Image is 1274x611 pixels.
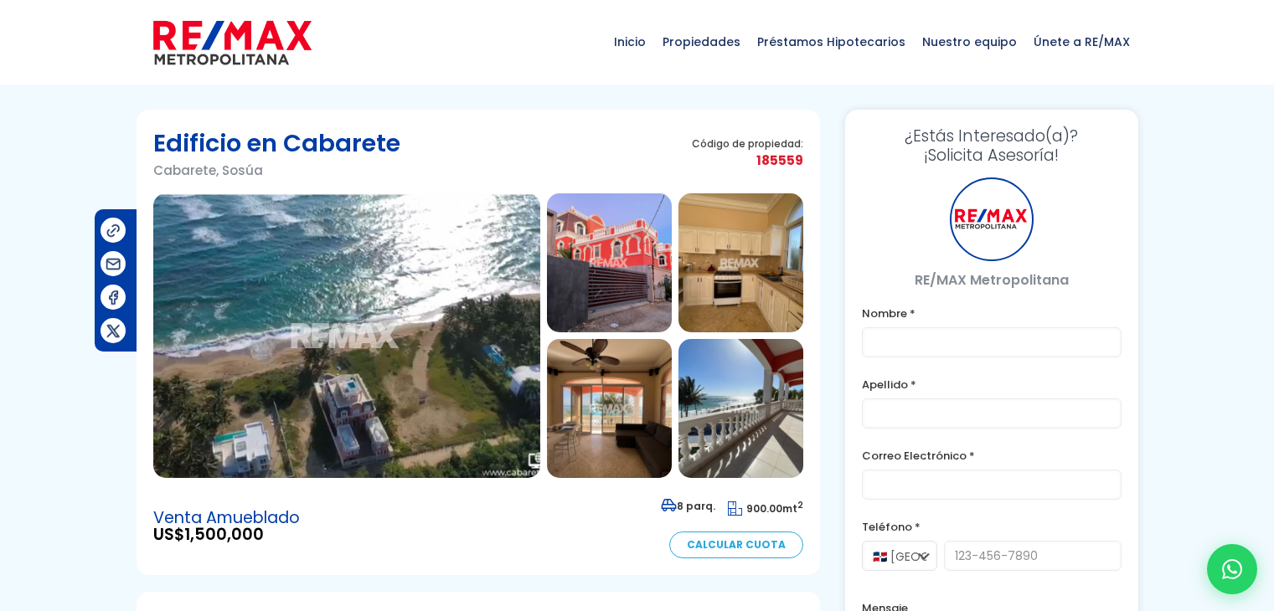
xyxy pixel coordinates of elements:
[153,193,540,478] img: Edificio en Cabarete
[950,177,1034,261] div: RE/MAX Metropolitana
[914,17,1025,67] span: Nuestro equipo
[105,255,122,273] img: Compartir
[105,322,122,340] img: Compartir
[862,126,1122,146] span: ¿Estás Interesado(a)?
[862,516,1122,537] label: Teléfono *
[547,339,672,478] img: Edificio en Cabarete
[692,150,803,171] span: 185559
[153,510,300,526] span: Venta Amueblado
[669,531,803,558] a: Calcular Cuota
[678,339,803,478] img: Edificio en Cabarete
[1025,17,1138,67] span: Únete a RE/MAX
[105,222,122,239] img: Compartir
[606,17,654,67] span: Inicio
[678,193,803,332] img: Edificio en Cabarete
[654,17,749,67] span: Propiedades
[184,523,264,546] span: 1,500,000
[862,270,1122,290] p: RE/MAX Metropolitana
[944,541,1122,571] input: 123-456-7890
[728,501,803,516] span: mt
[105,289,122,306] img: Compartir
[661,499,715,513] span: 8 parq.
[153,18,312,68] img: remax-metropolitana-logo
[862,374,1122,395] label: Apellido *
[692,137,803,150] span: Código de propiedad:
[797,499,803,511] sup: 2
[862,126,1122,165] h3: ¡Solicita Asesoría!
[153,126,400,160] h1: Edificio en Cabarete
[749,17,914,67] span: Préstamos Hipotecarios
[746,501,782,516] span: 900.00
[862,445,1122,466] label: Correo Electrónico *
[862,303,1122,324] label: Nombre *
[153,160,400,181] p: Cabarete, Sosúa
[547,193,672,332] img: Edificio en Cabarete
[153,526,300,543] span: US$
